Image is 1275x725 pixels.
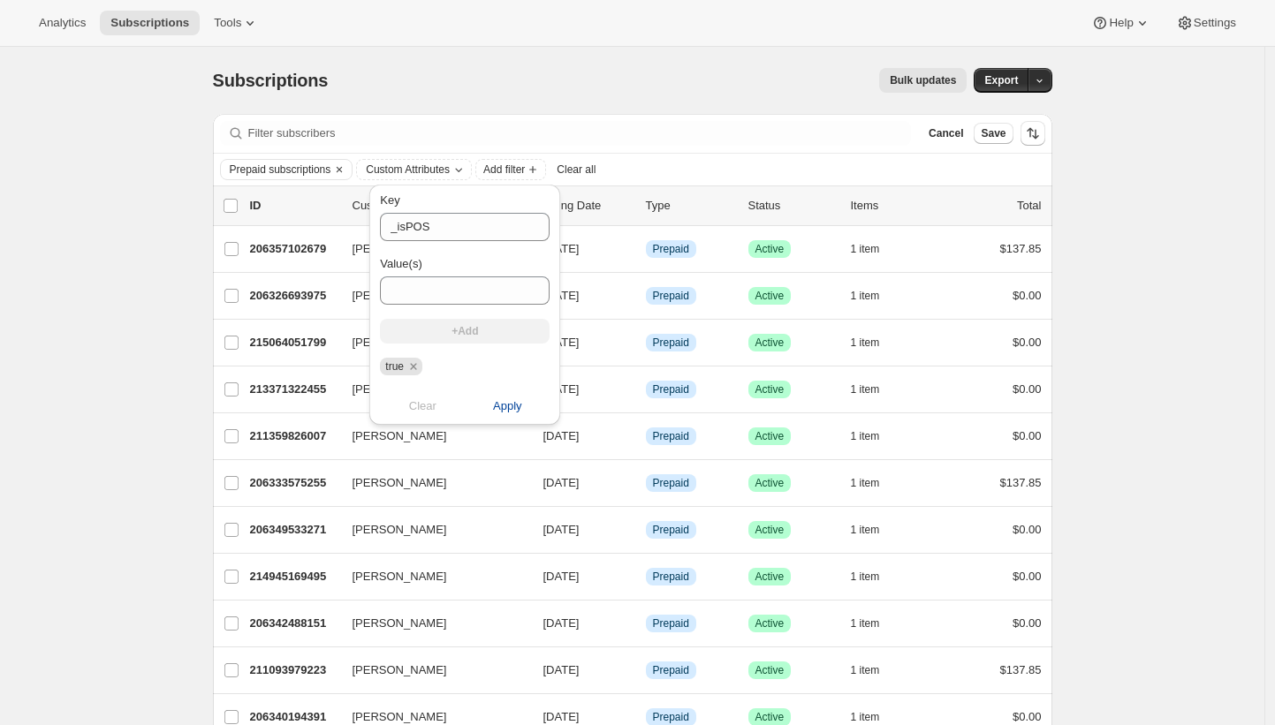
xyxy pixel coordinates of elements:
span: [PERSON_NAME] [353,615,447,632]
span: Key [380,193,399,207]
span: $137.85 [1000,663,1042,676]
div: Items [851,197,939,215]
button: 1 item [851,517,899,542]
span: [DATE] [543,616,580,630]
p: Status [748,197,837,215]
button: Analytics [28,11,96,35]
div: Type [646,197,734,215]
button: [PERSON_NAME] [342,469,519,497]
span: Tools [214,16,241,30]
span: Bulk updates [890,73,956,87]
span: Active [755,523,785,537]
div: 206333575255[PERSON_NAME][DATE]InfoPrepaidSuccessActive1 item$137.85 [250,471,1042,495]
span: [DATE] [543,523,580,536]
button: Add filter [475,159,546,180]
span: Subscriptions [213,71,329,90]
button: 1 item [851,283,899,308]
button: [PERSON_NAME] [342,609,519,638]
div: 211359826007[PERSON_NAME][DATE]InfoPrepaidSuccessActive1 item$0.00 [250,424,1042,449]
span: Custom Attributes [366,162,450,177]
div: 213371322455[PERSON_NAME][DATE]InfoPrepaidSuccessActive1 item$0.00 [250,377,1042,402]
span: Value(s) [380,257,421,270]
button: Tools [203,11,269,35]
div: 206349533271[PERSON_NAME][DATE]InfoPrepaidSuccessActive1 item$0.00 [250,517,1042,542]
span: Prepaid [653,476,689,490]
button: Save [974,123,1013,144]
button: 1 item [851,237,899,261]
span: Help [1109,16,1133,30]
span: true [385,360,404,373]
span: Prepaid [653,429,689,443]
button: 1 item [851,658,899,683]
span: Active [755,429,785,443]
span: 1 item [851,289,880,303]
span: [PERSON_NAME] [353,474,447,492]
span: [PERSON_NAME] [353,427,447,445]
span: Active [755,476,785,490]
span: Clear all [557,162,596,177]
span: $0.00 [1013,570,1042,583]
p: 211093979223 [250,661,338,679]
span: $137.85 [1000,476,1042,489]
span: Prepaid [653,242,689,256]
span: 1 item [851,570,880,584]
span: Prepaid [653,570,689,584]
p: 206333575255 [250,474,338,492]
button: Sort the results [1021,121,1045,146]
span: [PERSON_NAME] [353,287,447,305]
p: 213371322455 [250,381,338,398]
p: Total [1017,197,1041,215]
div: IDCustomerBilling DateTypeStatusItemsTotal [250,197,1042,215]
span: Save [981,126,1006,140]
span: $0.00 [1013,336,1042,349]
span: [DATE] [543,710,580,723]
p: 206326693975 [250,287,338,305]
span: $0.00 [1013,429,1042,442]
p: 206349533271 [250,521,338,539]
button: 1 item [851,330,899,355]
span: Prepaid [653,523,689,537]
span: Active [755,616,785,631]
span: 1 item [851,476,880,490]
span: $0.00 [1013,616,1042,630]
span: Active [755,570,785,584]
button: Custom Attributes [357,160,471,179]
span: 1 item [851,429,880,443]
button: 1 item [851,471,899,495]
p: Billing Date [543,197,632,215]
p: Customer [353,197,529,215]
button: 1 item [851,424,899,449]
span: 1 item [851,663,880,677]
p: 215064051799 [250,334,338,351]
span: 1 item [851,616,880,631]
button: Cancel [922,123,970,144]
p: 214945169495 [250,568,338,585]
button: [PERSON_NAME] [342,516,519,544]
span: Prepaid [653,710,689,724]
span: 1 item [851,710,880,724]
button: 1 item [851,564,899,589]
span: Add filter [483,162,525,177]
input: Filter subscribers [248,121,912,146]
button: Bulk updates [879,68,967,93]
button: Settings [1165,11,1247,35]
button: Prepaid subscriptions [221,160,331,179]
span: $0.00 [1013,382,1042,396]
button: [PERSON_NAME] [342,563,519,591]
button: Help [1081,11,1161,35]
button: Clear all [550,159,603,180]
p: 211359826007 [250,427,338,445]
p: ID [250,197,338,215]
button: Apply [454,392,560,420]
span: $137.85 [1000,242,1042,255]
span: $0.00 [1013,523,1042,536]
button: 1 item [851,377,899,402]
p: 206357102679 [250,240,338,258]
span: [PERSON_NAME] [353,381,447,398]
span: Export [984,73,1018,87]
span: 1 item [851,523,880,537]
span: [DATE] [543,570,580,583]
span: Prepaid [653,289,689,303]
div: 206357102679[PERSON_NAME][DATE]InfoPrepaidSuccessActive1 item$137.85 [250,237,1042,261]
span: Cancel [929,126,963,140]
